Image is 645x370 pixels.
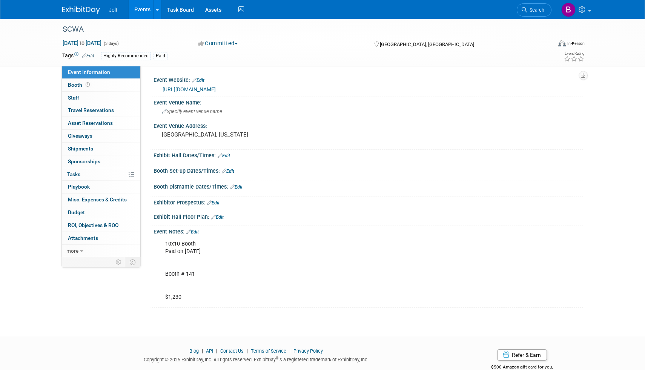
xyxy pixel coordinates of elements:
span: more [66,248,78,254]
a: Budget [62,206,140,219]
a: Privacy Policy [293,348,323,354]
a: Misc. Expenses & Credits [62,193,140,206]
div: 10x10 Booth Paid on [DATE] Booth # 141 $1,230 [160,236,500,305]
div: Copyright © 2025 ExhibitDay, Inc. All rights reserved. ExhibitDay is a registered trademark of Ex... [62,355,450,363]
a: Staff [62,92,140,104]
a: Edit [207,200,220,206]
a: Shipments [62,143,140,155]
div: Paid [154,52,167,60]
img: Brooke Valderrama [561,3,576,17]
div: Booth Set-up Dates/Times: [154,165,583,175]
span: | [245,348,250,354]
span: to [78,40,86,46]
div: Event Website: [154,74,583,84]
span: [DATE] [DATE] [62,40,102,46]
span: Booth [68,82,91,88]
span: Travel Reservations [68,107,114,113]
a: ROI, Objectives & ROO [62,219,140,232]
a: Refer & Earn [497,349,547,361]
div: Exhibit Hall Floor Plan: [154,211,583,221]
span: Playbook [68,184,90,190]
div: In-Person [567,41,585,46]
a: [URL][DOMAIN_NAME] [163,86,216,92]
img: ExhibitDay [62,6,100,14]
span: Jolt [109,7,117,13]
a: Sponsorships [62,155,140,168]
td: Personalize Event Tab Strip [112,257,125,267]
span: ROI, Objectives & ROO [68,222,118,228]
a: Edit [230,184,243,190]
div: Event Rating [564,52,584,55]
span: Booth not reserved yet [84,82,91,88]
div: Event Notes: [154,226,583,236]
div: Highly Recommended [101,52,151,60]
button: Committed [196,40,241,48]
a: Attachments [62,232,140,244]
a: Edit [192,78,204,83]
span: [GEOGRAPHIC_DATA], [GEOGRAPHIC_DATA] [380,41,474,47]
a: Edit [82,53,94,58]
a: Playbook [62,181,140,193]
span: | [200,348,205,354]
a: Terms of Service [251,348,286,354]
a: Event Information [62,66,140,78]
span: (3 days) [103,41,119,46]
span: Misc. Expenses & Credits [68,197,127,203]
pre: [GEOGRAPHIC_DATA], [US_STATE] [162,131,324,138]
span: | [287,348,292,354]
a: Edit [218,153,230,158]
a: Blog [189,348,199,354]
div: Event Format [507,39,585,51]
td: Toggle Event Tabs [125,257,141,267]
div: Event Venue Name: [154,97,583,106]
a: Asset Reservations [62,117,140,129]
span: | [214,348,219,354]
a: Giveaways [62,130,140,142]
a: API [206,348,213,354]
a: Edit [211,215,224,220]
div: Exhibit Hall Dates/Times: [154,150,583,160]
span: Tasks [67,171,80,177]
span: Search [527,7,544,13]
span: Specify event venue name [162,109,222,114]
td: Tags [62,52,94,60]
div: SCWA [60,23,540,36]
span: Event Information [68,69,110,75]
a: Edit [186,229,199,235]
a: Search [517,3,551,17]
span: Shipments [68,146,93,152]
span: Sponsorships [68,158,100,164]
span: Asset Reservations [68,120,113,126]
span: Giveaways [68,133,92,139]
sup: ® [276,356,278,360]
a: Contact Us [220,348,244,354]
a: more [62,245,140,257]
span: Budget [68,209,85,215]
div: Event Venue Address: [154,120,583,130]
img: Format-Inperson.png [558,40,566,46]
a: Edit [222,169,234,174]
a: Booth [62,79,140,91]
span: Attachments [68,235,98,241]
div: Booth Dismantle Dates/Times: [154,181,583,191]
span: Staff [68,95,79,101]
div: Exhibitor Prospectus: [154,197,583,207]
a: Tasks [62,168,140,181]
a: Travel Reservations [62,104,140,117]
